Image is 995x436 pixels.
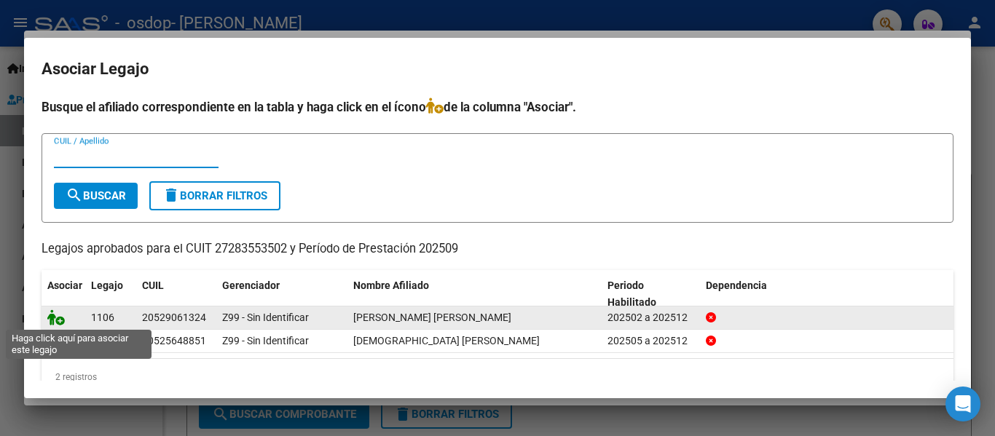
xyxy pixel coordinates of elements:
[353,280,429,291] span: Nombre Afiliado
[149,181,280,210] button: Borrar Filtros
[91,335,114,346] span: 1034
[42,55,953,83] h2: Asociar Legajo
[142,280,164,291] span: CUIL
[162,189,267,202] span: Borrar Filtros
[347,270,602,318] datatable-header-cell: Nombre Afiliado
[700,270,954,318] datatable-header-cell: Dependencia
[136,270,216,318] datatable-header-cell: CUIL
[91,312,114,323] span: 1106
[602,270,700,318] datatable-header-cell: Periodo Habilitado
[162,186,180,204] mat-icon: delete
[607,280,656,308] span: Periodo Habilitado
[54,183,138,209] button: Buscar
[142,309,206,326] div: 20529061324
[47,280,82,291] span: Asociar
[607,309,694,326] div: 202502 a 202512
[353,335,540,346] span: SUELDO JUANSE LEONIDAS
[42,270,85,318] datatable-header-cell: Asociar
[42,359,953,395] div: 2 registros
[216,270,347,318] datatable-header-cell: Gerenciador
[706,280,767,291] span: Dependencia
[142,333,206,349] div: 20525648851
[945,387,980,421] div: Open Intercom Messenger
[85,270,136,318] datatable-header-cell: Legajo
[222,280,280,291] span: Gerenciador
[66,186,83,204] mat-icon: search
[66,189,126,202] span: Buscar
[42,240,953,258] p: Legajos aprobados para el CUIT 27283553502 y Período de Prestación 202509
[42,98,953,116] h4: Busque el afiliado correspondiente en la tabla y haga click en el ícono de la columna "Asociar".
[222,312,309,323] span: Z99 - Sin Identificar
[353,312,511,323] span: MANSILLA LAUTARO BENJAMIN
[91,280,123,291] span: Legajo
[222,335,309,346] span: Z99 - Sin Identificar
[607,333,694,349] div: 202505 a 202512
